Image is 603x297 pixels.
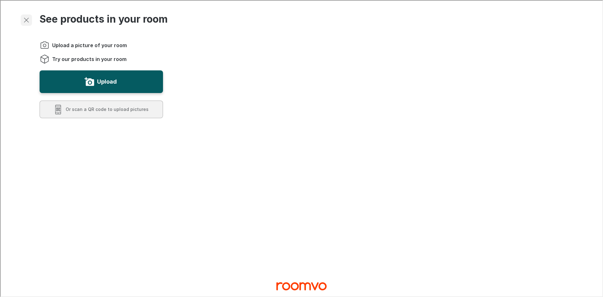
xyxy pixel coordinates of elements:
[39,40,162,63] ol: Instructions
[39,70,162,92] button: Upload a picture of your room
[39,100,162,118] button: Scan a QR code to upload pictures
[52,55,126,62] span: Try our products in your room
[52,41,126,48] span: Upload a picture of your room
[276,279,326,292] a: Visit Southland Carpet and Flooring Inc homepage
[20,14,31,25] button: Exit visualizer
[96,76,116,86] label: Upload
